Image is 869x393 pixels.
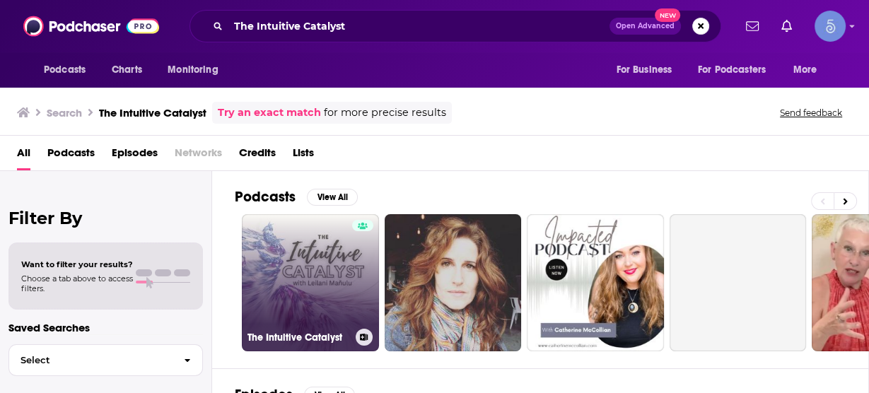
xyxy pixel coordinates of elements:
span: Charts [112,60,142,80]
button: open menu [158,57,236,83]
button: open menu [34,57,104,83]
h2: Podcasts [235,188,296,206]
button: open menu [783,57,835,83]
span: Want to filter your results? [21,259,133,269]
button: Open AdvancedNew [610,18,681,35]
img: Podchaser - Follow, Share and Rate Podcasts [23,13,159,40]
button: Send feedback [776,107,846,119]
h3: The Intuitive Catalyst [247,332,350,344]
a: Show notifications dropdown [776,14,798,38]
span: Select [9,356,173,365]
input: Search podcasts, credits, & more... [228,15,610,37]
a: Lists [293,141,314,170]
button: Select [8,344,203,376]
span: For Podcasters [698,60,766,80]
span: Logged in as Spiral5-G1 [815,11,846,42]
a: PodcastsView All [235,188,358,206]
p: Saved Searches [8,321,203,334]
button: Show profile menu [815,11,846,42]
span: Podcasts [44,60,86,80]
span: Choose a tab above to access filters. [21,274,133,293]
a: Credits [239,141,276,170]
span: New [655,8,680,22]
span: Open Advanced [616,23,675,30]
span: More [793,60,817,80]
a: All [17,141,30,170]
a: Charts [103,57,151,83]
button: View All [307,189,358,206]
a: The Intuitive Catalyst [242,214,379,351]
button: open menu [689,57,786,83]
span: For Business [616,60,672,80]
h3: Search [47,106,82,119]
span: Monitoring [168,60,218,80]
img: User Profile [815,11,846,42]
div: Search podcasts, credits, & more... [189,10,721,42]
span: for more precise results [324,105,446,121]
a: Podcasts [47,141,95,170]
a: Episodes [112,141,158,170]
h2: Filter By [8,208,203,228]
button: open menu [606,57,689,83]
span: Networks [175,141,222,170]
a: Show notifications dropdown [740,14,764,38]
h3: The Intuitive Catalyst [99,106,206,119]
a: Try an exact match [218,105,321,121]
